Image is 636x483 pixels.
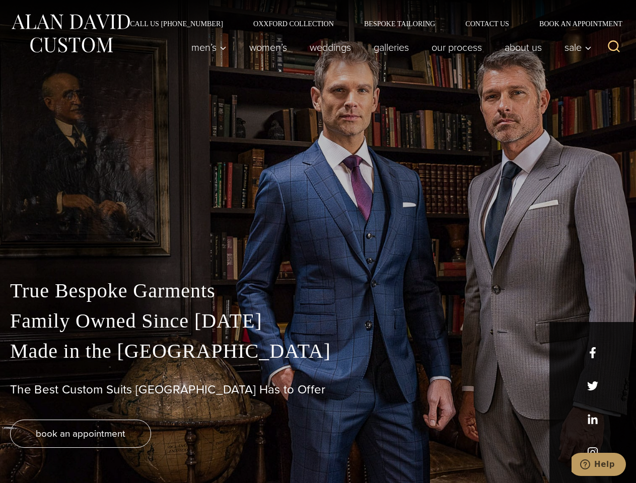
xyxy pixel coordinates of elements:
a: Call Us [PHONE_NUMBER] [115,20,238,27]
a: About Us [493,37,553,57]
a: Our Process [420,37,493,57]
a: weddings [299,37,363,57]
iframe: Opens a widget where you can chat to one of our agents [572,453,626,478]
nav: Primary Navigation [180,37,597,57]
span: book an appointment [36,426,125,441]
a: Book an Appointment [524,20,626,27]
a: Galleries [363,37,420,57]
a: book an appointment [10,420,151,448]
a: Oxxford Collection [238,20,349,27]
nav: Secondary Navigation [115,20,626,27]
button: Sale sub menu toggle [553,37,597,57]
a: Contact Us [450,20,524,27]
button: Men’s sub menu toggle [180,37,238,57]
p: True Bespoke Garments Family Owned Since [DATE] Made in the [GEOGRAPHIC_DATA] [10,276,626,366]
a: Bespoke Tailoring [349,20,450,27]
h1: The Best Custom Suits [GEOGRAPHIC_DATA] Has to Offer [10,382,626,397]
a: Women’s [238,37,299,57]
button: View Search Form [602,35,626,59]
img: Alan David Custom [10,11,131,56]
